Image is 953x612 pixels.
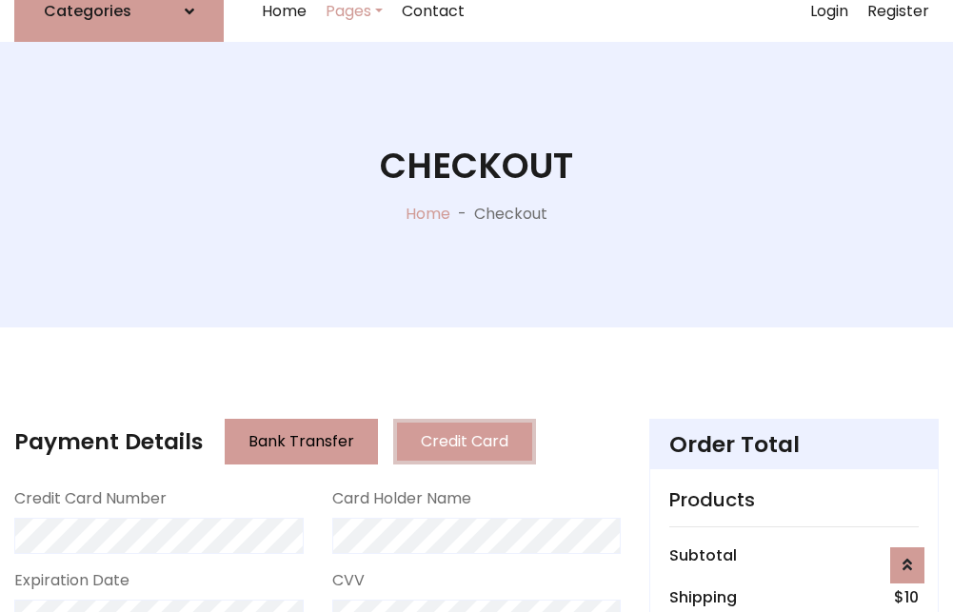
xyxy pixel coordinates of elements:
[669,546,737,564] h6: Subtotal
[669,488,919,511] h5: Products
[14,428,203,455] h4: Payment Details
[904,586,919,608] span: 10
[894,588,919,606] h6: $
[332,569,365,592] label: CVV
[909,544,919,566] span: 0
[669,588,737,606] h6: Shipping
[669,431,919,458] h4: Order Total
[474,203,547,226] p: Checkout
[406,203,450,225] a: Home
[380,145,573,187] h1: Checkout
[450,203,474,226] p: -
[332,487,471,510] label: Card Holder Name
[14,569,129,592] label: Expiration Date
[14,487,167,510] label: Credit Card Number
[393,419,536,464] button: Credit Card
[225,419,378,464] button: Bank Transfer
[44,2,131,20] h6: Categories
